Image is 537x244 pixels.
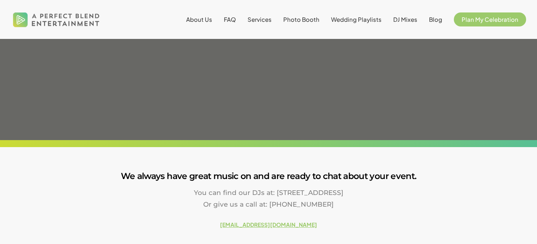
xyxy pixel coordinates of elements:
a: Wedding Playlists [331,16,382,23]
a: [EMAIL_ADDRESS][DOMAIN_NAME] [220,221,317,228]
a: About Us [186,16,212,23]
a: Blog [429,16,442,23]
a: DJ Mixes [393,16,417,23]
a: Plan My Celebration [454,16,526,23]
span: Or give us a call at: [PHONE_NUMBER] [203,200,334,208]
a: Photo Booth [283,16,319,23]
span: Plan My Celebration [462,16,518,23]
a: FAQ [224,16,236,23]
img: A Perfect Blend Entertainment [11,5,102,33]
span: You can find our DJs at: [STREET_ADDRESS] [194,189,343,197]
a: Services [248,16,272,23]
